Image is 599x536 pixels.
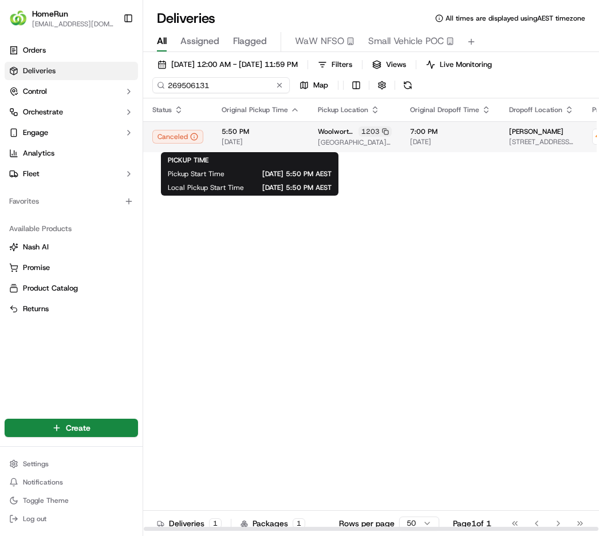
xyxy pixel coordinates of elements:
button: [DATE] 12:00 AM - [DATE] 11:59 PM [152,57,303,73]
span: [DATE] [222,137,299,146]
a: Deliveries [5,62,138,80]
span: Promise [23,263,50,273]
span: Map [313,80,328,90]
span: Log out [23,514,46,523]
span: Returns [23,304,49,314]
span: Control [23,86,47,97]
div: Available Products [5,220,138,238]
button: [EMAIL_ADDRESS][DOMAIN_NAME] [32,19,114,29]
button: Fleet [5,165,138,183]
div: Deliveries [157,518,222,529]
button: Views [367,57,411,73]
button: Settings [5,456,138,472]
span: Woolworths Goulburn [318,127,356,136]
span: 5:50 PM [222,127,299,136]
span: Small Vehicle POC [368,34,444,48]
img: HomeRun [9,9,27,27]
span: Original Pickup Time [222,105,288,114]
span: Deliveries [23,66,56,76]
button: Promise [5,259,138,277]
p: Rows per page [339,518,395,529]
span: [DATE] 12:00 AM - [DATE] 11:59 PM [171,59,298,70]
span: [DATE] 5:50 PM AEST [262,183,332,192]
button: Engage [5,124,138,142]
button: HomeRun [32,8,68,19]
button: Control [5,82,138,101]
span: Flagged [233,34,267,48]
button: Orchestrate [5,103,138,121]
button: Notifications [5,474,138,490]
input: Type to search [152,77,290,93]
span: Fleet [23,169,40,179]
span: Live Monitoring [440,59,492,70]
button: Refresh [400,77,416,93]
span: [GEOGRAPHIC_DATA][PERSON_NAME][STREET_ADDRESS][GEOGRAPHIC_DATA] [318,138,392,147]
button: Returns [5,300,138,318]
span: Local Pickup Start Time [168,183,244,192]
div: 1203 [358,126,392,137]
span: PICKUP TIME [168,156,208,165]
button: HomeRunHomeRun[EMAIL_ADDRESS][DOMAIN_NAME] [5,5,119,32]
span: Assigned [180,34,219,48]
span: Pickup Location [318,105,368,114]
span: Nash AI [23,242,49,252]
button: Product Catalog [5,279,138,297]
button: Canceled [152,130,203,144]
a: Promise [9,263,133,273]
div: Packages [241,518,305,529]
span: Filters [332,59,352,70]
span: Pickup Start Time [168,169,224,178]
span: Toggle Theme [23,496,69,505]
span: Settings [23,459,49,468]
span: Views [386,59,406,70]
span: Status [152,105,172,114]
a: Analytics [5,144,138,162]
div: 1 [209,518,222,529]
span: WaW NFSO [295,34,344,48]
span: Dropoff Location [509,105,562,114]
span: Original Dropoff Time [410,105,479,114]
button: Log out [5,511,138,527]
span: Notifications [23,478,63,487]
span: 7:00 PM [410,127,491,136]
span: All times are displayed using AEST timezone [446,14,585,23]
a: Product Catalog [9,283,133,293]
span: Engage [23,128,48,138]
button: Live Monitoring [421,57,497,73]
a: Returns [9,304,133,314]
span: Orchestrate [23,107,63,117]
button: Toggle Theme [5,493,138,509]
span: [DATE] 5:50 PM AEST [243,169,332,178]
a: Nash AI [9,242,133,252]
button: Nash AI [5,238,138,256]
span: Product Catalog [23,283,78,293]
a: Orders [5,41,138,59]
span: [DATE] [410,137,491,146]
span: [PERSON_NAME] [509,127,563,136]
button: Filters [313,57,357,73]
span: Orders [23,45,46,55]
button: Create [5,419,138,437]
span: [STREET_ADDRESS][PERSON_NAME] [509,137,574,146]
div: 1 [293,518,305,529]
h1: Deliveries [157,9,215,27]
span: Analytics [23,148,54,158]
div: Favorites [5,192,138,211]
span: Create [66,422,90,434]
button: Map [294,77,333,93]
span: All [157,34,167,48]
div: Page 1 of 1 [453,518,491,529]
